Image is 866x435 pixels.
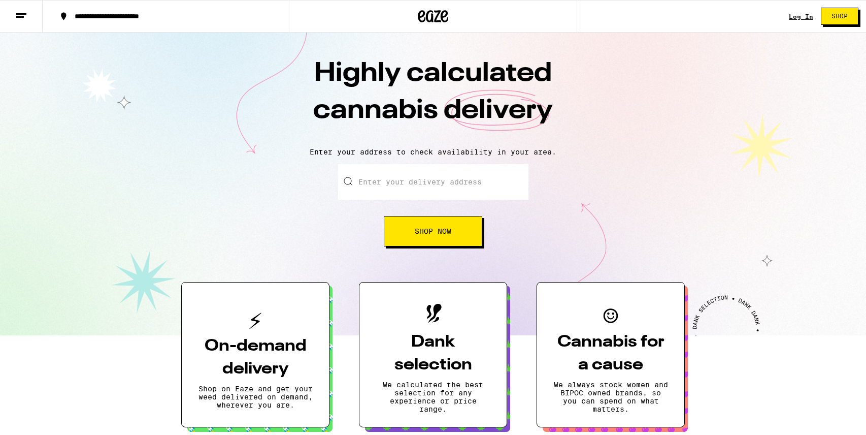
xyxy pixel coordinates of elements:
button: Shop [821,8,858,25]
button: Shop Now [384,216,482,246]
button: Cannabis for a causeWe always stock women and BIPOC owned brands, so you can spend on what matters. [537,282,685,427]
h1: Highly calculated cannabis delivery [255,55,611,140]
p: Shop on Eaze and get your weed delivered on demand, wherever you are. [198,385,313,409]
p: We calculated the best selection for any experience or price range. [376,381,490,413]
h3: Cannabis for a cause [553,331,668,377]
a: Shop [813,8,866,25]
span: Shop Now [415,228,451,235]
h3: Dank selection [376,331,490,377]
h3: On-demand delivery [198,335,313,381]
button: On-demand deliveryShop on Eaze and get your weed delivered on demand, wherever you are. [181,282,329,427]
p: We always stock women and BIPOC owned brands, so you can spend on what matters. [553,381,668,413]
button: Dank selectionWe calculated the best selection for any experience or price range. [359,282,507,427]
input: Enter your delivery address [338,164,528,200]
p: Enter your address to check availability in your area. [10,148,856,156]
span: Shop [831,13,848,19]
a: Log In [789,13,813,20]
